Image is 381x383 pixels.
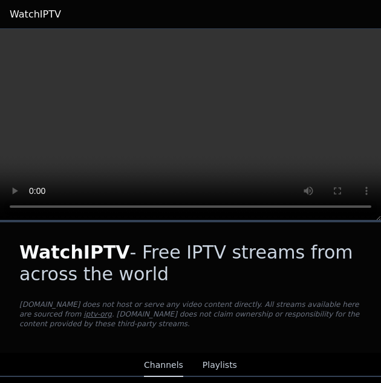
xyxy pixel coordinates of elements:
[144,354,183,377] button: Channels
[83,310,112,318] a: iptv-org
[10,7,61,22] a: WatchIPTV
[203,354,237,377] button: Playlists
[19,300,362,329] p: [DOMAIN_NAME] does not host or serve any video content directly. All streams available here are s...
[19,242,130,263] span: WatchIPTV
[19,242,362,285] h1: - Free IPTV streams from across the world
